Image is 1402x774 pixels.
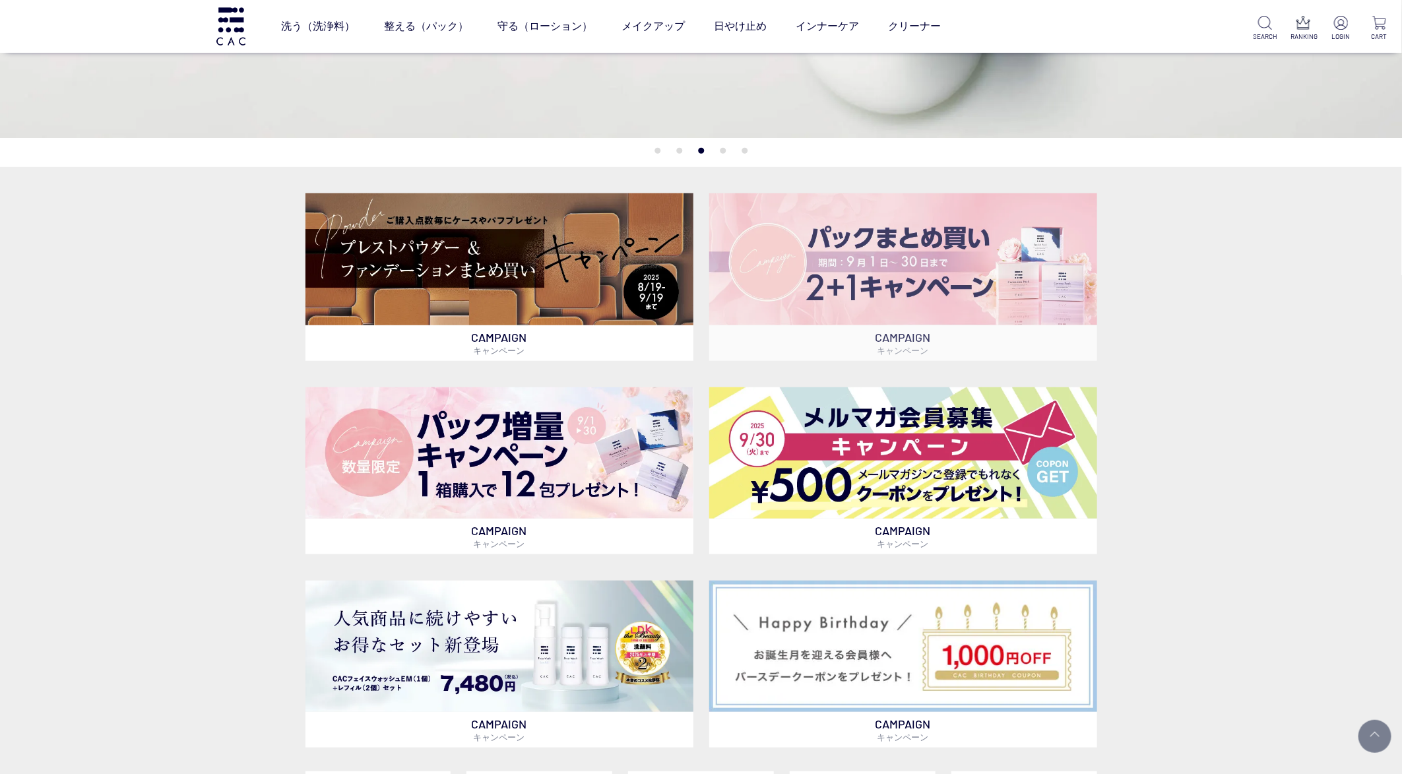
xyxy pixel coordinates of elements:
a: SEARCH [1253,16,1277,42]
span: キャンペーン [474,732,525,742]
img: ベースメイクキャンペーン [305,193,693,325]
a: 整える（パック） [384,8,468,45]
a: 洗う（洗浄料） [281,8,355,45]
a: LOGIN [1329,16,1353,42]
img: バースデークーポン [709,581,1097,712]
span: キャンペーン [474,538,525,549]
span: キャンペーン [877,538,929,549]
a: メルマガ会員募集 メルマガ会員募集 CAMPAIGNキャンペーン [709,387,1097,554]
a: メイクアップ [621,8,685,45]
span: キャンペーン [474,345,525,356]
a: フェイスウォッシュ＋レフィル2個セット フェイスウォッシュ＋レフィル2個セット CAMPAIGNキャンペーン [305,581,693,748]
a: バースデークーポン バースデークーポン CAMPAIGNキャンペーン [709,581,1097,748]
span: キャンペーン [877,345,929,356]
a: 守る（ローション） [497,8,592,45]
button: 3 of 5 [698,148,704,154]
span: キャンペーン [877,732,929,742]
a: パックキャンペーン2+1 パックキャンペーン2+1 CAMPAIGNキャンペーン [709,193,1097,360]
p: CAMPAIGN [709,519,1097,554]
img: パック増量キャンペーン [305,387,693,519]
p: CAMPAIGN [305,519,693,554]
a: パック増量キャンペーン パック増量キャンペーン CAMPAIGNキャンペーン [305,387,693,554]
img: フェイスウォッシュ＋レフィル2個セット [305,581,693,712]
a: 日やけ止め [714,8,767,45]
p: CAMPAIGN [709,712,1097,748]
p: SEARCH [1253,32,1277,42]
a: RANKING [1291,16,1316,42]
button: 5 of 5 [742,148,748,154]
a: CART [1367,16,1391,42]
p: CAMPAIGN [709,325,1097,361]
a: インナーケア [796,8,859,45]
button: 4 of 5 [720,148,726,154]
a: ベースメイクキャンペーン ベースメイクキャンペーン CAMPAIGNキャンペーン [305,193,693,360]
p: CART [1367,32,1391,42]
img: メルマガ会員募集 [709,387,1097,519]
a: クリーナー [888,8,941,45]
img: logo [214,7,247,45]
p: CAMPAIGN [305,712,693,748]
img: パックキャンペーン2+1 [709,193,1097,325]
button: 2 of 5 [676,148,682,154]
p: LOGIN [1329,32,1353,42]
button: 1 of 5 [654,148,660,154]
p: CAMPAIGN [305,325,693,361]
p: RANKING [1291,32,1316,42]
